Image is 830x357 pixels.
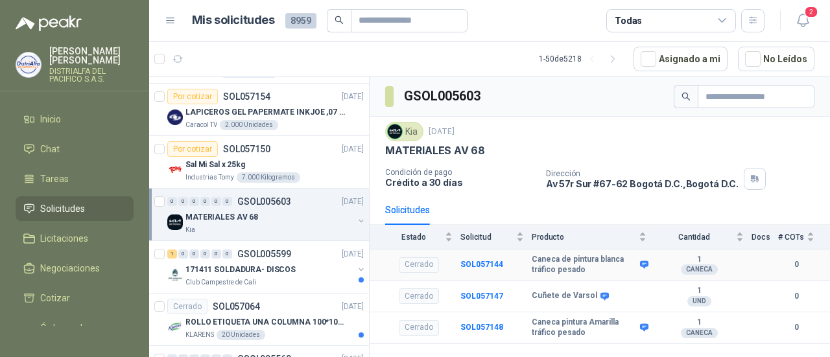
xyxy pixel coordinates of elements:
a: Solicitudes [16,196,134,221]
div: UND [687,296,711,306]
div: 20 Unidades [217,330,265,340]
div: 0 [178,197,188,206]
p: SOL057150 [223,144,270,154]
p: [DATE] [342,143,364,155]
div: Solicitudes [385,203,430,217]
p: Industrias Tomy [185,172,234,183]
b: 0 [778,290,814,303]
div: 0 [189,197,199,206]
button: 2 [791,9,814,32]
p: SOL057154 [223,92,270,101]
span: Licitaciones [40,231,88,246]
div: 0 [222,197,232,206]
a: Cotizar [16,286,134,310]
p: [DATE] [342,248,364,260]
a: SOL057148 [460,323,503,332]
span: Solicitud [460,233,514,242]
p: MATERIALES AV 68 [385,144,485,157]
div: Kia [385,122,423,141]
p: MATERIALES AV 68 [185,211,258,224]
p: Condición de pago [385,168,536,177]
a: Por cotizarSOL057154[DATE] Company LogoLAPICEROS GEL PAPERMATE INKJOE ,07 1 LOGO 1 TINTACaracol T... [149,84,369,136]
span: Cotizar [40,291,70,305]
img: Company Logo [167,162,183,178]
span: search [682,92,691,101]
img: Company Logo [167,267,183,282]
th: # COTs [778,225,830,249]
img: Company Logo [167,319,183,335]
span: # COTs [778,233,804,242]
span: Producto [532,233,636,242]
div: Por cotizar [167,89,218,104]
b: SOL057147 [460,292,503,301]
div: 0 [211,197,221,206]
a: Chat [16,137,134,161]
img: Company Logo [388,124,402,139]
b: 1 [654,286,744,296]
th: Docs [752,225,778,249]
p: [DATE] [429,126,455,138]
p: Caracol TV [185,120,217,130]
span: Negociaciones [40,261,100,275]
img: Company Logo [16,52,41,77]
a: 1 0 0 0 0 0 GSOL005599[DATE] Company Logo171411 SOLDADURA- DISCOSClub Campestre de Cali [167,246,366,288]
b: 0 [778,321,814,334]
a: Tareas [16,167,134,191]
div: CANECA [681,328,718,338]
th: Producto [532,225,654,249]
b: 0 [778,259,814,271]
a: Negociaciones [16,256,134,281]
div: 0 [167,197,177,206]
div: Todas [615,14,642,28]
span: Cantidad [654,233,733,242]
h1: Mis solicitudes [192,11,275,30]
span: Tareas [40,172,69,186]
a: CerradoSOL057064[DATE] Company LogoROLLO ETIQUETA UNA COLUMNA 100*100*500unKLARENS20 Unidades [149,294,369,346]
div: 1 - 50 de 5218 [539,49,623,69]
a: SOL057144 [460,260,503,269]
div: Cerrado [399,288,439,304]
span: Inicio [40,112,61,126]
p: Club Campestre de Cali [185,277,256,288]
a: Licitaciones [16,226,134,251]
p: [DATE] [342,91,364,103]
a: Órdenes de Compra [16,316,134,354]
div: 0 [200,197,210,206]
b: Cuñete de Varsol [532,291,597,301]
div: Cerrado [399,257,439,273]
p: [PERSON_NAME] [PERSON_NAME] [49,47,134,65]
button: No Leídos [738,47,814,71]
p: Sal Mi Sal x 25kg [185,159,245,171]
button: Asignado a mi [634,47,728,71]
div: Cerrado [167,299,207,314]
p: Av 57r Sur #67-62 Bogotá D.C. , Bogotá D.C. [546,178,739,189]
b: 1 [654,317,744,328]
span: 2 [804,6,818,18]
div: Por cotizar [167,141,218,157]
a: 0 0 0 0 0 0 GSOL005603[DATE] Company LogoMATERIALES AV 68Kia [167,194,366,235]
p: KLARENS [185,330,214,340]
span: 8959 [285,13,316,29]
div: Cerrado [399,320,439,336]
div: 0 [211,249,221,259]
p: 171411 SOLDADURA- DISCOS [185,264,296,276]
p: SOL057064 [213,302,260,311]
b: 1 [654,255,744,265]
th: Estado [370,225,460,249]
div: 7.000 Kilogramos [237,172,300,183]
p: GSOL005599 [237,249,291,259]
div: 0 [178,249,188,259]
p: Kia [185,225,195,235]
div: 0 [200,249,210,259]
b: Caneca de pintura blanca tráfico pesado [532,255,637,275]
div: 0 [222,249,232,259]
th: Solicitud [460,225,532,249]
div: 0 [189,249,199,259]
a: Por cotizarSOL057150[DATE] Company LogoSal Mi Sal x 25kgIndustrias Tomy7.000 Kilogramos [149,136,369,189]
img: Logo peakr [16,16,82,31]
b: Caneca pintura Amarilla tráfico pesado [532,317,637,338]
th: Cantidad [654,225,752,249]
span: search [335,16,344,25]
p: Dirección [546,169,739,178]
